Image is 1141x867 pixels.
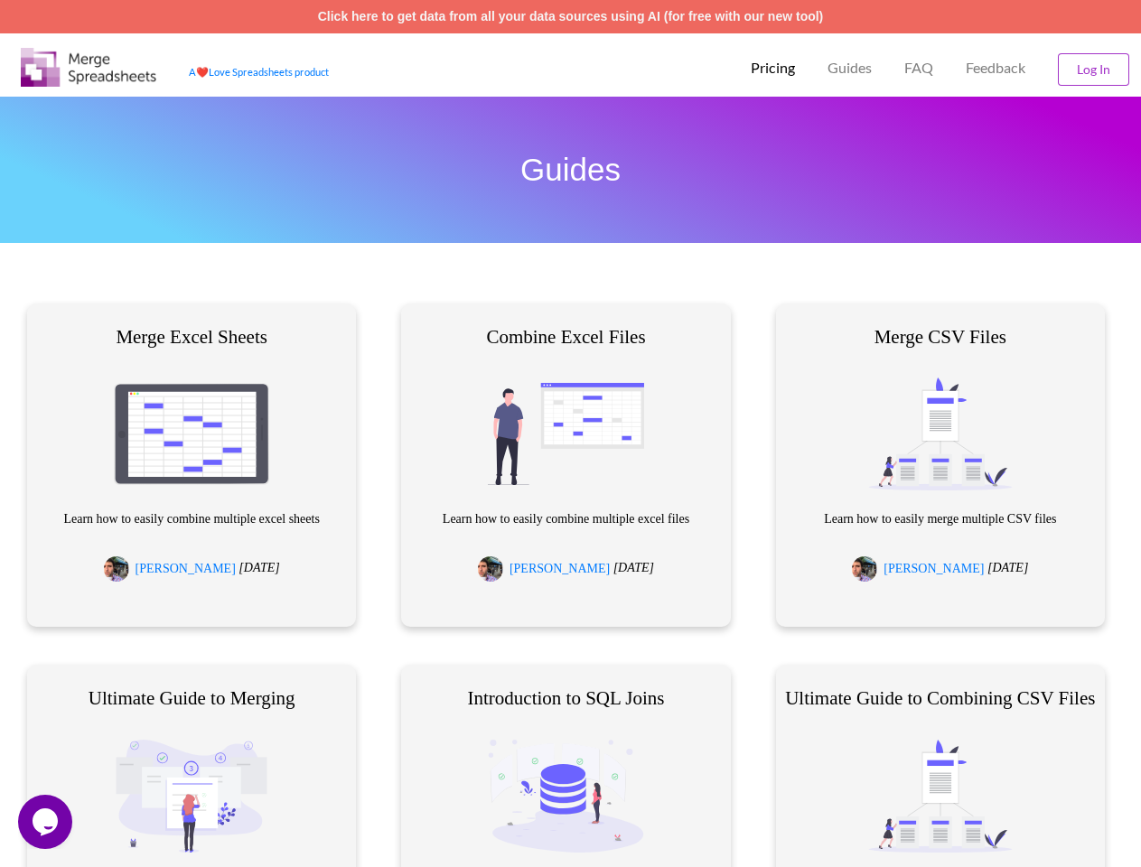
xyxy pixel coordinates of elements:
[488,717,643,853] img: merged files
[863,717,1018,853] img: merged files
[863,355,1018,490] img: merged files
[238,562,279,575] i: [DATE]
[966,61,1025,75] span: Feedback
[410,687,721,710] h4: Introduction to SQL Joins
[410,326,721,582] a: Combine Excel Files merged filesLearn how to easily combine multiple excel files [PERSON_NAME] [D...
[785,326,1096,582] a: Merge CSV Files merged filesLearn how to easily merge multiple CSV files [PERSON_NAME] [DATE]
[196,66,209,78] span: heart
[136,562,236,575] a: [PERSON_NAME]
[884,562,984,575] a: [PERSON_NAME]
[751,59,795,78] p: Pricing
[1058,53,1129,86] button: Log In
[510,562,610,575] a: [PERSON_NAME]
[410,326,721,582] div: Learn how to easily combine multiple excel files
[36,326,347,582] a: Merge Excel Sheets merged filesLearn how to easily combine multiple excel sheets [PERSON_NAME] [D...
[114,717,269,853] img: merged files
[785,326,1096,582] div: Learn how to easily merge multiple CSV files
[36,326,347,349] h4: Merge Excel Sheets
[785,326,1096,349] h4: Merge CSV Files
[410,326,721,349] h4: Combine Excel Files
[114,355,269,490] img: merged files
[318,9,824,23] a: Click here to get data from all your data sources using AI (for free with our new tool)
[21,48,156,87] img: Logo.png
[828,59,872,78] p: Guides
[785,687,1096,710] h4: Ultimate Guide to Combining CSV Files
[488,355,643,490] img: merged files
[904,59,933,78] p: FAQ
[189,66,329,78] a: AheartLove Spreadsheets product
[478,556,503,582] img: Adhaar.jpg
[36,326,347,582] div: Learn how to easily combine multiple excel sheets
[104,556,129,582] img: Adhaar.jpg
[987,562,1028,575] i: [DATE]
[613,562,654,575] i: [DATE]
[18,795,76,849] iframe: chat widget
[36,687,347,710] h4: Ultimate Guide to Merging
[852,556,877,582] img: Adhaar.jpg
